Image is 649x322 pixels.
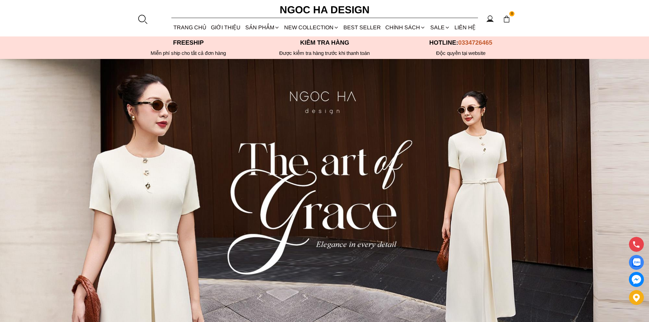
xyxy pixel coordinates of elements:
[120,50,257,56] div: Miễn phí ship cho tất cả đơn hàng
[503,15,510,23] img: img-CART-ICON-ksit0nf1
[274,2,376,18] a: Ngoc Ha Design
[341,18,383,36] a: BEST SELLER
[428,18,452,36] a: SALE
[209,18,243,36] a: GIỚI THIỆU
[383,18,428,36] div: Chính sách
[632,258,640,267] img: Display image
[509,11,515,17] span: 0
[629,272,644,287] a: messenger
[629,255,644,270] a: Display image
[300,39,349,46] font: Kiểm tra hàng
[282,18,341,36] a: NEW COLLECTION
[243,18,282,36] div: SẢN PHẨM
[120,39,257,46] p: Freeship
[171,18,209,36] a: TRANG CHỦ
[393,39,529,46] p: Hotline:
[257,50,393,56] p: Được kiểm tra hàng trước khi thanh toán
[393,50,529,56] h6: Độc quyền tại website
[458,39,492,46] span: 0334726465
[452,18,478,36] a: LIÊN HỆ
